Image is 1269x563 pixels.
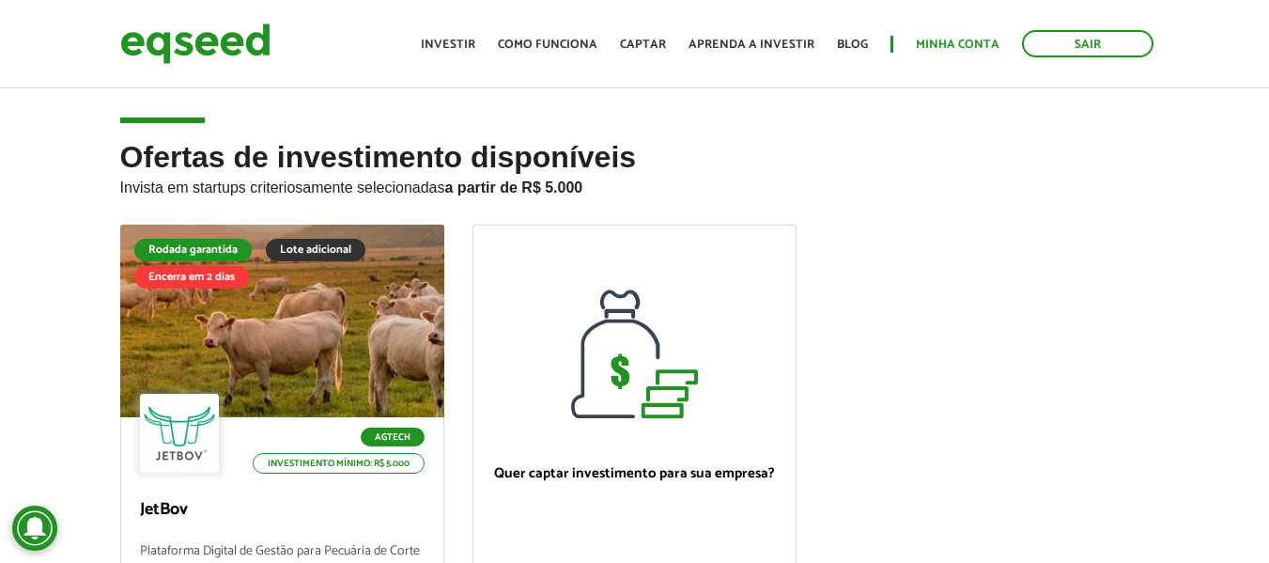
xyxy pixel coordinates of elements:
[120,141,1150,225] h2: Ofertas de investimento disponíveis
[445,180,583,195] strong: a partir de R$ 5.000
[1022,30,1153,57] a: Sair
[837,39,868,51] a: Blog
[498,39,597,51] a: Como funciona
[266,239,365,261] div: Lote adicional
[134,266,249,289] div: Encerra em 2 dias
[120,19,271,69] img: EqSeed
[421,39,475,51] a: Investir
[253,453,425,474] p: Investimento mínimo: R$ 5.000
[620,39,666,51] a: Captar
[140,500,425,521] p: JetBov
[134,239,252,261] div: Rodada garantida
[689,39,814,51] a: Aprenda a investir
[916,39,999,51] a: Minha conta
[492,465,777,482] p: Quer captar investimento para sua empresa?
[361,428,425,446] p: Agtech
[120,174,1150,196] p: Invista em startups criteriosamente selecionadas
